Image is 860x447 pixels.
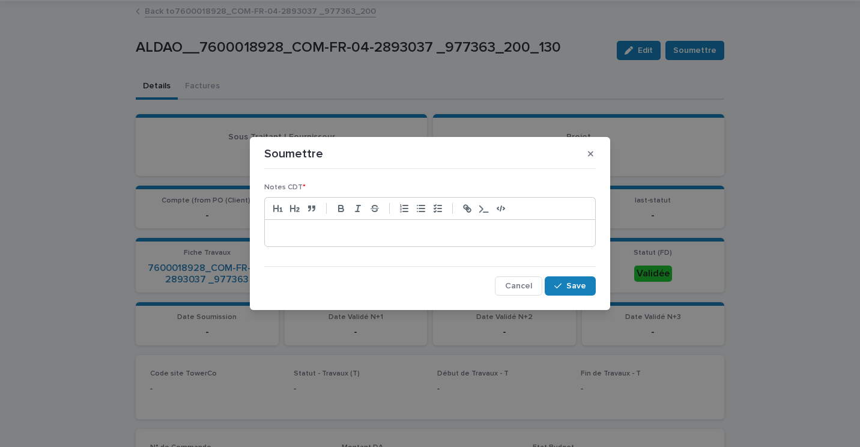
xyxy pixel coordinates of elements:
button: Save [545,276,596,296]
span: Cancel [505,282,532,290]
span: Save [566,282,586,290]
button: Cancel [495,276,542,296]
p: Soumettre [264,147,323,161]
span: Notes CDT [264,184,306,191]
